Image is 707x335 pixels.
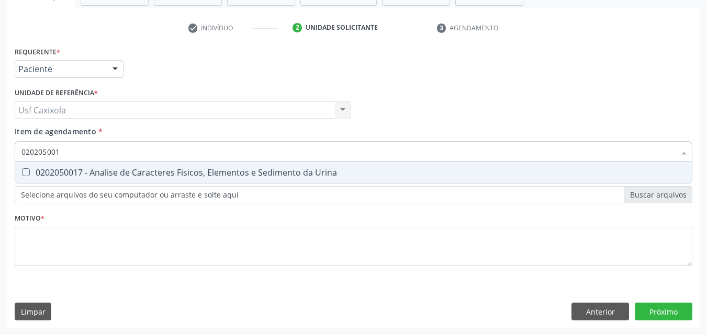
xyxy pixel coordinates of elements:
button: Próximo [635,303,692,320]
div: 2 [293,23,302,32]
label: Motivo [15,211,44,227]
div: 0202050017 - Analise de Caracteres Fisicos, Elementos e Sedimento da Urina [21,168,686,177]
input: Buscar por procedimentos [21,141,675,162]
label: Requerente [15,44,60,60]
span: Item de agendamento [15,126,96,136]
label: Unidade de referência [15,85,98,101]
button: Anterior [571,303,629,320]
span: Paciente [18,64,102,74]
div: Unidade solicitante [306,23,378,32]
